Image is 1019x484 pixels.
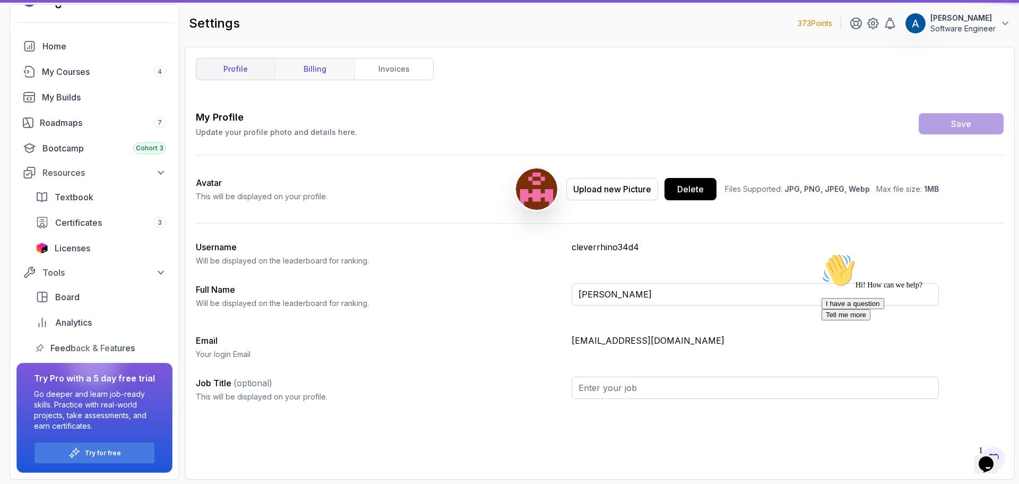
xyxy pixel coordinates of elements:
label: Full Name [196,284,235,295]
span: (optional) [234,378,272,388]
p: cleverrhino34d4 [572,241,939,253]
h3: Email [196,334,563,347]
a: home [16,36,172,57]
p: Update your profile photo and details here. [196,127,357,138]
button: I have a question [4,49,67,60]
a: Try for free [85,449,121,457]
div: Tools [42,266,166,279]
h3: My Profile [196,110,357,125]
a: certificates [29,212,172,233]
img: user profile image [516,168,557,210]
p: This will be displayed on your profile. [196,392,563,402]
img: :wave: [4,4,38,38]
h2: Avatar [196,176,327,189]
p: Will be displayed on the leaderboard for ranking. [196,298,563,309]
div: 👋Hi! How can we help?I have a questionTell me more [4,4,195,71]
a: analytics [29,312,172,333]
p: This will be displayed on your profile. [196,191,327,202]
div: Bootcamp [42,142,166,155]
div: Resources [42,166,166,179]
div: My Courses [42,65,166,78]
button: Tell me more [4,60,53,71]
p: [PERSON_NAME] [930,13,996,23]
a: bootcamp [16,138,172,159]
span: Feedback & Features [50,342,135,354]
span: Cohort 3 [136,144,163,152]
div: Home [42,40,166,53]
span: JPG, PNG, JPEG, Webp [784,184,870,193]
span: Textbook [55,191,93,203]
div: Delete [677,183,704,196]
button: Upload new Picture [566,178,658,200]
a: courses [16,61,172,82]
a: feedback [29,337,172,359]
a: roadmaps [16,112,172,133]
div: Roadmaps [40,116,166,129]
span: Hi! How can we help? [4,32,105,40]
a: billing [275,58,354,80]
img: jetbrains icon [36,243,48,253]
p: [EMAIL_ADDRESS][DOMAIN_NAME] [572,334,939,347]
button: Try for free [34,442,155,464]
img: user profile image [905,13,926,33]
button: user profile image[PERSON_NAME]Software Engineer [905,13,1011,34]
p: Your login Email [196,349,563,360]
button: Delete [664,178,716,200]
button: Resources [16,163,172,182]
span: Board [55,291,80,303]
span: Analytics [55,316,92,329]
span: Certificates [55,216,102,229]
input: Enter your full name [572,283,939,305]
label: Job Title [196,378,272,388]
span: Licenses [55,242,90,254]
a: invoices [354,58,433,80]
span: 3 [158,218,162,227]
h2: settings [189,15,240,32]
p: 373 Points [798,18,832,29]
input: Enter your job [572,377,939,399]
p: Files Supported: Max file size: [725,184,939,194]
button: Tools [16,263,172,282]
span: 1MB [924,184,939,193]
button: Save [919,113,1004,134]
iframe: chat widget [974,441,1008,473]
a: licenses [29,237,172,259]
div: My Builds [42,91,166,104]
a: builds [16,87,172,108]
iframe: chat widget [817,249,1008,436]
div: Upload new Picture [573,183,651,196]
p: Go deeper and learn job-ready skills. Practice with real-world projects, take assessments, and ea... [34,389,155,431]
a: profile [196,58,275,80]
a: board [29,286,172,308]
span: 4 [158,67,162,76]
a: textbook [29,186,172,208]
p: Software Engineer [930,23,996,34]
p: Will be displayed on the leaderboard for ranking. [196,256,563,266]
span: 7 [158,118,162,127]
label: Username [196,242,237,252]
div: Save [951,117,971,130]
